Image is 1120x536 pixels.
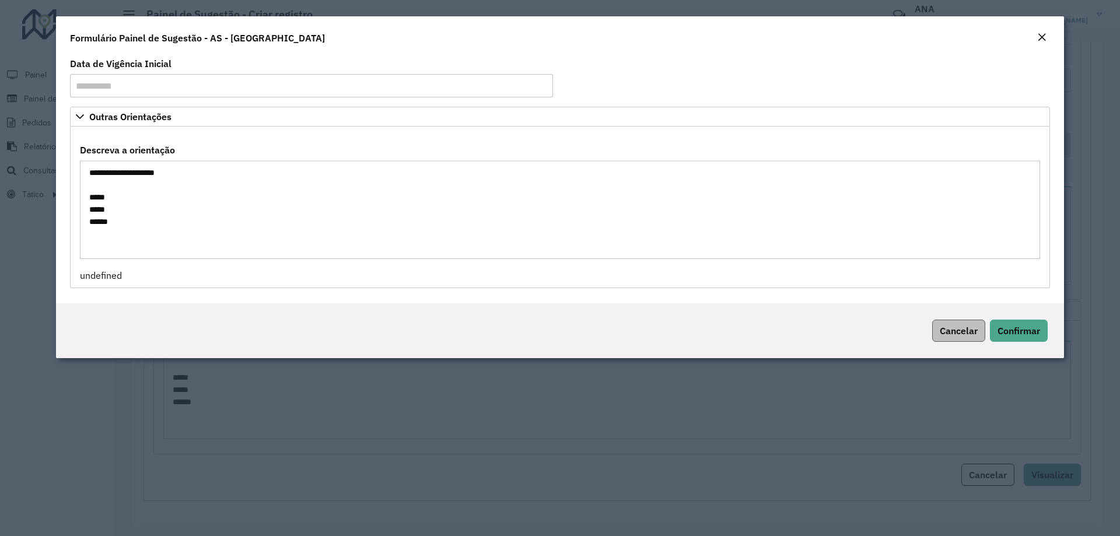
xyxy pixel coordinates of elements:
[80,269,122,281] span: undefined
[1037,33,1046,42] em: Fechar
[940,325,978,337] span: Cancelar
[1034,30,1050,45] button: Close
[70,107,1050,127] a: Outras Orientações
[89,112,171,121] span: Outras Orientações
[70,31,325,45] h4: Formulário Painel de Sugestão - AS - [GEOGRAPHIC_DATA]
[80,143,175,157] label: Descreva a orientação
[932,320,985,342] button: Cancelar
[990,320,1048,342] button: Confirmar
[998,325,1040,337] span: Confirmar
[70,127,1050,288] div: Outras Orientações
[70,57,171,71] label: Data de Vigência Inicial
